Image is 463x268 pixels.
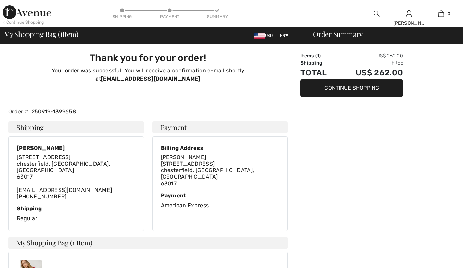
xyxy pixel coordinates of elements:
td: US$ 262.00 [337,52,403,59]
button: Continue Shopping [300,79,403,97]
td: Shipping [300,59,337,67]
td: Free [337,59,403,67]
td: Total [300,67,337,79]
div: [EMAIL_ADDRESS][DOMAIN_NAME] [PHONE_NUMBER] [17,154,136,200]
div: Billing Address [161,145,280,151]
h4: Payment [152,121,288,133]
span: USD [254,33,276,38]
span: My Shopping Bag ( Item) [4,31,78,38]
span: [STREET_ADDRESS] chesterfield, [GEOGRAPHIC_DATA], [GEOGRAPHIC_DATA] 63017 [161,160,255,187]
h3: Thank you for your order! [12,52,284,64]
div: Summary [207,14,228,20]
span: 1 [317,53,319,59]
div: Order #: 250919-1399658 [4,108,292,116]
span: [PERSON_NAME] [161,154,206,160]
img: My Bag [438,10,444,18]
h4: Shipping [8,121,144,133]
div: American Express [161,192,280,210]
span: EN [280,33,288,38]
td: US$ 262.00 [337,67,403,79]
span: 1 [60,29,62,38]
img: US Dollar [254,33,265,39]
h4: My Shopping Bag (1 Item) [8,237,288,249]
td: Items ( ) [300,52,337,59]
div: Payment [159,14,180,20]
a: Sign In [406,10,412,17]
div: < Continue Shopping [3,19,44,25]
strong: [EMAIL_ADDRESS][DOMAIN_NAME] [101,75,200,82]
img: 1ère Avenue [3,5,51,19]
div: Payment [161,192,280,199]
a: 0 [425,10,457,18]
img: search the website [374,10,380,18]
img: My Info [406,10,412,18]
div: Shipping [112,14,132,20]
span: [STREET_ADDRESS] chesterfield, [GEOGRAPHIC_DATA], [GEOGRAPHIC_DATA] 63017 [17,154,111,180]
p: Your order was successful. You will receive a confirmation e-mail shortly at [12,67,284,83]
div: [PERSON_NAME] [393,19,425,27]
div: [PERSON_NAME] [17,145,136,151]
span: 0 [448,11,450,17]
div: Shipping [17,205,136,212]
div: Order Summary [305,31,459,38]
div: Regular [17,205,136,223]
